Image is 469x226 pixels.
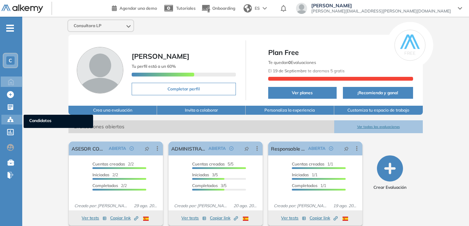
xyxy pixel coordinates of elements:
img: ESP [243,217,248,221]
span: Agendar una demo [120,6,157,11]
button: Ver tests [281,214,306,222]
span: Iniciadas [192,172,209,177]
span: Tutoriales [176,6,196,11]
span: pushpin [145,146,149,151]
span: Consultora LP [74,23,101,29]
span: Evaluaciones abiertas [68,120,334,133]
span: 20 ago. 2025 [231,203,260,209]
span: Cuentas creadas [92,161,125,167]
span: Te quedan Evaluaciones [268,60,316,65]
span: [PERSON_NAME] [132,52,189,60]
button: pushpin [239,143,254,154]
span: Crear Evaluación [373,184,406,191]
span: Copiar link [310,215,338,221]
img: Foto de perfil [77,47,123,94]
span: pushpin [344,146,349,151]
a: Responsable de Calidad [PERSON_NAME] [271,142,305,155]
span: Creado por: [PERSON_NAME] [271,203,330,209]
button: Completar perfil [132,83,236,95]
button: Ver todas las evaluaciones [334,120,423,133]
b: 19 de Septiembre [273,68,307,73]
span: check-circle [329,146,333,151]
button: ¡Recomienda y gana! [343,87,413,99]
span: Cuentas creadas [192,161,225,167]
span: pushpin [244,146,249,151]
span: Cuentas creadas [292,161,324,167]
span: 2/2 [92,172,118,177]
span: [PERSON_NAME][EMAIL_ADDRESS][PERSON_NAME][DOMAIN_NAME] [311,8,451,14]
a: ASESOR COMERCIAL [72,142,106,155]
img: Logo [1,5,43,13]
span: Onboarding [212,6,235,11]
span: ABIERTA [109,145,126,152]
button: Invita a colaborar [157,106,246,115]
img: arrow [263,7,267,10]
button: pushpin [339,143,354,154]
span: Tu perfil está a un 60% [132,64,176,69]
span: ABIERTA [208,145,226,152]
span: 5/5 [192,161,233,167]
button: Crear Evaluación [373,155,406,191]
button: Copiar link [310,214,338,222]
img: ESP [343,217,348,221]
span: check-circle [229,146,233,151]
a: ADMINISTRATIVO CONTABLE [171,142,206,155]
span: 2/2 [92,183,127,188]
button: Copiar link [110,214,138,222]
span: 2/2 [92,161,134,167]
span: 1/1 [292,172,318,177]
button: Ver tests [181,214,206,222]
span: El te daremos 5 gratis [268,68,345,73]
span: Iniciadas [92,172,109,177]
img: ESP [143,217,149,221]
span: Completados [192,183,218,188]
b: 0 [288,60,291,65]
span: Iniciadas [292,172,309,177]
span: Creado por: [PERSON_NAME] [72,203,131,209]
span: 19 ago. 2025 [330,203,360,209]
button: Personaliza la experiencia [246,106,334,115]
span: 29 ago. 2025 [131,203,160,209]
span: [PERSON_NAME] [311,3,451,8]
span: Plan Free [268,47,413,58]
span: 3/5 [192,172,218,177]
span: C [9,58,12,63]
button: pushpin [139,143,155,154]
button: Crea una evaluación [68,106,157,115]
span: 1/1 [292,161,333,167]
span: check-circle [130,146,134,151]
span: Copiar link [110,215,138,221]
span: ES [255,5,260,11]
button: Customiza tu espacio de trabajo [334,106,423,115]
span: Candidatos [29,118,88,125]
button: Onboarding [201,1,235,16]
span: Completados [92,183,118,188]
img: world [244,4,252,13]
span: 3/5 [192,183,227,188]
span: Copiar link [210,215,238,221]
button: Ver tests [82,214,107,222]
span: 1/1 [292,183,326,188]
i: - [6,27,14,29]
span: Completados [292,183,318,188]
button: Copiar link [210,214,238,222]
span: Creado por: [PERSON_NAME] [171,203,231,209]
button: Ver planes [268,87,337,99]
span: ABIERTA [308,145,326,152]
a: Agendar una demo [112,3,157,12]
